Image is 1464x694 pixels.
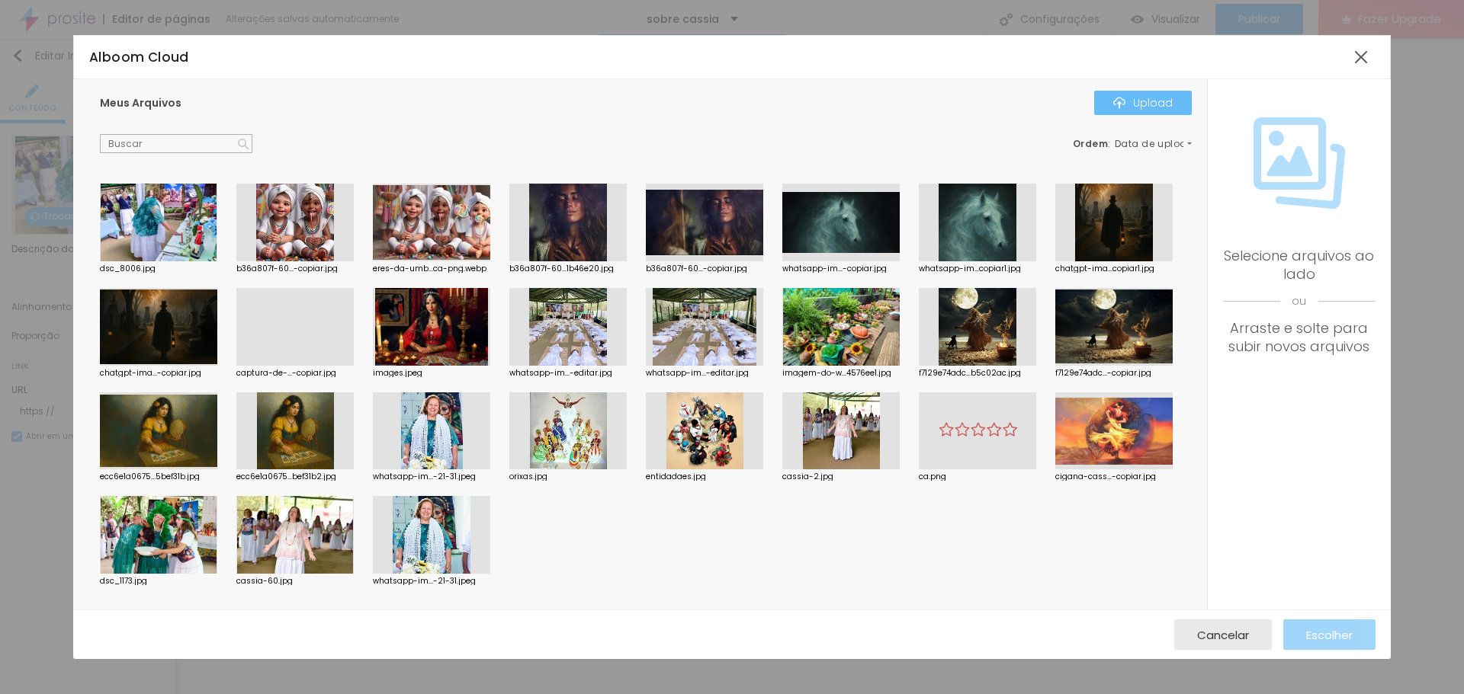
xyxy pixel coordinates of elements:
img: Icone [1113,97,1125,109]
div: ca.png [919,473,1036,481]
div: ecc6e1a0675...bef31b2.jpg [236,473,354,481]
div: b36a807f-60...-copiar.jpg [646,265,763,273]
div: whatsapp-im...-editar.jpg [509,369,627,377]
div: dsc_8006.jpg [100,265,217,273]
div: chatgpt-ima...copiar1.jpg [1055,265,1173,273]
div: whatsapp-im...-21-31.jpeg [373,577,490,585]
div: cigana-cass...-copiar.jpg [1055,473,1173,481]
span: Escolher [1306,628,1353,641]
div: images.jpeg [373,369,490,377]
div: f7129e74adc...-copiar.jpg [1055,369,1173,377]
button: Cancelar [1174,619,1272,650]
span: ou [1223,283,1376,319]
div: whatsapp-im...-editar.jpg [646,369,763,377]
input: Buscar [100,134,252,154]
span: Alboom Cloud [89,48,189,66]
div: b36a807f-60...1b46e20.jpg [509,265,627,273]
div: whatsapp-im...-21-31.jpeg [373,473,490,481]
div: whatsapp-im...-copiar.jpg [782,265,900,273]
div: Selecione arquivos ao lado Arraste e solte para subir novos arquivos [1223,247,1376,356]
img: Icone [238,139,249,149]
div: cassia-2.jpg [782,473,900,481]
div: Upload [1113,97,1173,109]
div: dsc_1173.jpg [100,577,217,585]
div: orixas.jpg [509,473,627,481]
div: ecc6e1a0675...5bef31b.jpg [100,473,217,481]
div: cassia-60.jpg [236,577,354,585]
button: IconeUpload [1094,91,1192,115]
span: Ordem [1073,137,1109,150]
div: eres-da-umb...ca-png.webp [373,265,490,273]
div: f7129e74adc...b5c02ac.jpg [919,369,1036,377]
div: whatsapp-im...copiar1.jpg [919,265,1036,273]
button: Escolher [1283,619,1376,650]
div: imagem-do-w...4576ee1.jpg [782,369,900,377]
span: Cancelar [1197,628,1249,641]
img: Icone [1254,117,1345,209]
span: Meus Arquivos [100,95,181,110]
div: : [1073,139,1192,149]
div: chatgpt-ima...-copiar.jpg [100,369,217,377]
div: b36a807f-60...-copiar.jpg [236,265,354,273]
div: entidadaes.jpg [646,473,763,481]
div: captura-de-...-copiar.jpg [236,369,354,377]
span: Data de upload [1115,139,1194,149]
